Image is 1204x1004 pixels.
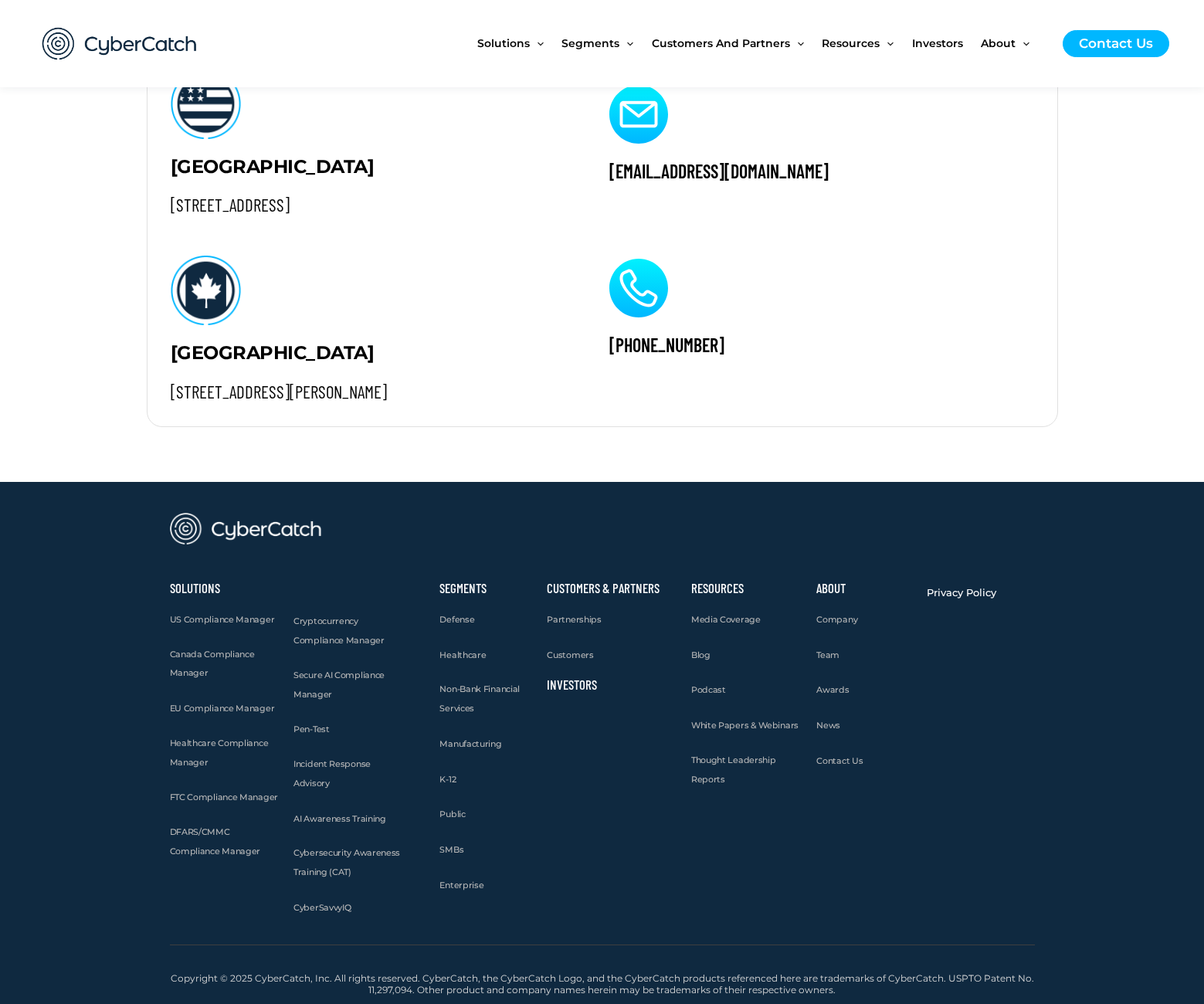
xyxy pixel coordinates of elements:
span: Non-Bank Financial Services [439,683,520,714]
h2: Customers & Partners [547,583,676,594]
span: White Papers & Webinars [691,720,799,731]
a: Canada Compliance Manager [170,645,279,683]
a: K-12 [439,770,456,789]
a: White Papers & Webinars [691,716,799,735]
h2: [EMAIL_ADDRESS][DOMAIN_NAME] [609,159,1029,183]
h2: Resources [691,583,802,594]
img: call [609,259,668,317]
a: FTC Compliance Manager [170,788,278,807]
a: Manufacturing [439,734,501,754]
a: Enterprise [439,876,483,895]
span: SMBs [439,844,463,855]
span: K-12 [439,774,456,785]
a: Non-Bank Financial Services [439,680,531,718]
a: Contact Us [1063,30,1169,57]
img: Asset 1 [171,256,242,326]
a: Healthcare [439,646,486,665]
span: Cryptocurrency Compliance Manager [293,616,385,646]
span: CyberSavvyIQ [293,902,351,913]
span: DFARS/CMMC Compliance Manager [170,826,261,856]
span: Menu Toggle [880,11,894,76]
img: Asset 2 [171,69,242,139]
a: DFARS/CMMC Compliance Manager [170,823,279,861]
span: Segments [561,11,619,76]
span: Pen-Test [293,724,330,734]
a: Media Coverage [691,610,761,629]
span: Menu Toggle [1016,11,1029,76]
span: Podcast [691,684,726,695]
span: Menu Toggle [790,11,804,76]
span: Awards [816,684,849,695]
span: Thought Leadership Reports [691,755,776,785]
span: Blog [691,650,711,660]
h2: [GEOGRAPHIC_DATA] [171,154,564,178]
span: Healthcare [439,650,486,660]
span: EU Compliance Manager [170,703,275,714]
h2: [STREET_ADDRESS] [171,194,564,217]
a: EU Compliance Manager [170,699,275,718]
span: Defense [439,614,474,625]
a: Defense [439,610,474,629]
a: Blog [691,646,711,665]
a: Thought Leadership Reports [691,751,802,789]
a: Cybersecurity Awareness Training (CAT) [293,843,406,882]
span: Secure AI Compliance Manager [293,670,385,700]
h2: Solutions [170,583,279,594]
a: SMBs [439,840,463,860]
a: Investors [912,11,981,76]
span: Canada Compliance Manager [170,649,255,679]
span: Public [439,809,465,819]
span: Investors [912,11,963,76]
a: Team [816,646,839,665]
span: Healthcare Compliance Manager [170,738,269,768]
span: Media Coverage [691,614,761,625]
h2: [GEOGRAPHIC_DATA] [171,341,564,365]
h2: About [816,583,911,594]
a: Healthcare Compliance Manager [170,734,279,772]
span: Partnerships [547,614,601,625]
a: Privacy Policy [927,583,996,602]
a: Customers [547,646,593,665]
span: Contact Us [816,755,863,766]
a: Incident Response Advisory [293,755,406,793]
span: FTC Compliance Manager [170,792,278,802]
img: CyberCatch [27,12,212,76]
a: Secure AI Compliance Manager [293,666,406,704]
h2: [STREET_ADDRESS][PERSON_NAME] [171,381,564,404]
a: AI Awareness Training [293,809,386,829]
h2: Copyright © 2025 CyberCatch, Inc. All rights reserved. CyberCatch, the CyberCatch Logo, and the C... [170,972,1035,996]
a: Cryptocurrency Compliance Manager [293,612,406,650]
a: Podcast [691,680,726,700]
span: Team [816,650,839,660]
a: Company [816,610,857,629]
span: Customers and Partners [652,11,790,76]
span: About [981,11,1016,76]
span: US Compliance Manager [170,614,275,625]
span: Cybersecurity Awareness Training (CAT) [293,847,400,877]
a: Contact Us [816,751,863,771]
nav: Site Navigation: New Main Menu [477,11,1047,76]
a: Partnerships [547,610,601,629]
span: News [816,720,840,731]
span: Company [816,614,857,625]
span: Manufacturing [439,738,501,749]
a: Pen-Test [293,720,330,739]
a: News [816,716,840,735]
h2: [PHONE_NUMBER] [609,333,1029,357]
span: Menu Toggle [530,11,544,76]
img: email [609,85,668,144]
h2: Segments [439,583,531,594]
a: CyberSavvyIQ [293,898,351,918]
span: Resources [822,11,880,76]
a: Investors [547,677,597,692]
a: US Compliance Manager [170,610,275,629]
span: Enterprise [439,880,483,890]
span: AI Awareness Training [293,813,386,824]
span: Privacy Policy [927,586,996,599]
span: Incident Response Advisory [293,758,371,789]
span: Solutions [477,11,530,76]
a: Awards [816,680,849,700]
a: Public [439,805,465,824]
span: Customers [547,650,593,660]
